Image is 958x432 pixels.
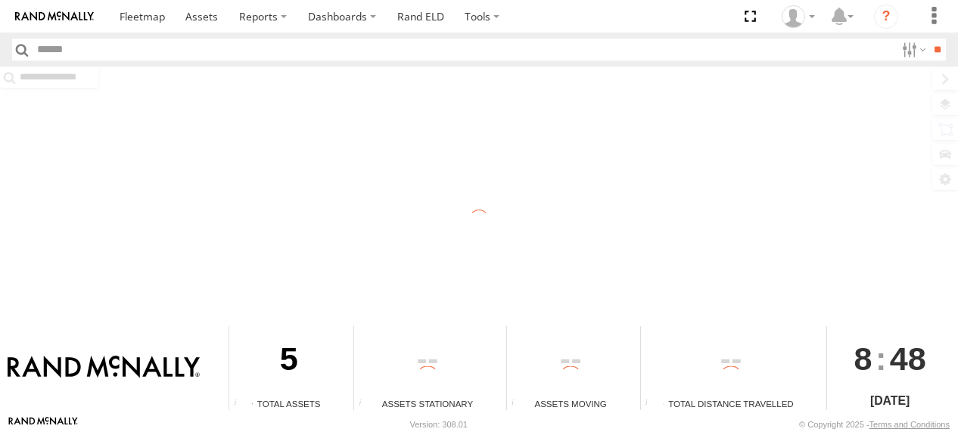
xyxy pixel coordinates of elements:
div: Total number of Enabled Assets [229,399,252,410]
div: : [827,326,952,391]
div: Total Distance Travelled [641,397,822,410]
img: rand-logo.svg [15,11,94,22]
a: Visit our Website [8,417,78,432]
span: 8 [854,326,872,391]
div: [DATE] [827,392,952,410]
div: Total distance travelled by all assets within specified date range and applied filters [641,399,664,410]
div: Assets Stationary [354,397,500,410]
div: Total number of assets current stationary. [354,399,377,410]
i: ? [874,5,898,29]
div: 5 [229,326,348,397]
div: Total Assets [229,397,348,410]
div: Version: 308.01 [410,420,468,429]
div: Assets Moving [507,397,635,410]
a: Terms and Conditions [869,420,950,429]
div: Total number of assets current in transit. [507,399,530,410]
div: Jeremy Baird [776,5,820,28]
span: 48 [890,326,926,391]
img: Rand McNally [8,356,200,381]
div: © Copyright 2025 - [799,420,950,429]
label: Search Filter Options [896,39,928,61]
